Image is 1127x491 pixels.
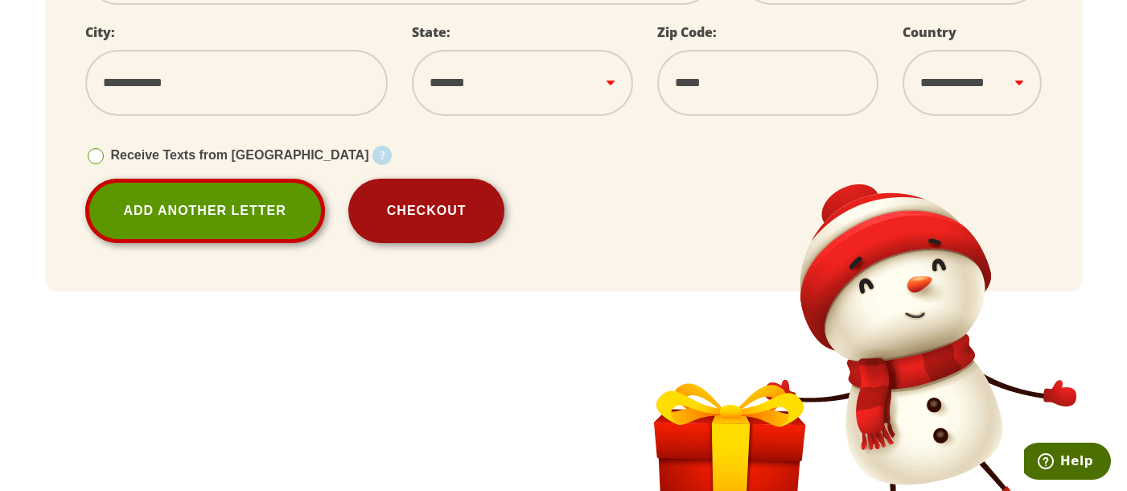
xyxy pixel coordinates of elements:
[348,179,505,243] button: Checkout
[1024,443,1111,483] iframe: Opens a widget where you can find more information
[657,23,717,41] label: Zip Code:
[85,23,115,41] label: City:
[85,179,325,243] a: Add Another Letter
[903,23,956,41] label: Country
[412,23,450,41] label: State:
[111,148,369,162] span: Receive Texts from [GEOGRAPHIC_DATA]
